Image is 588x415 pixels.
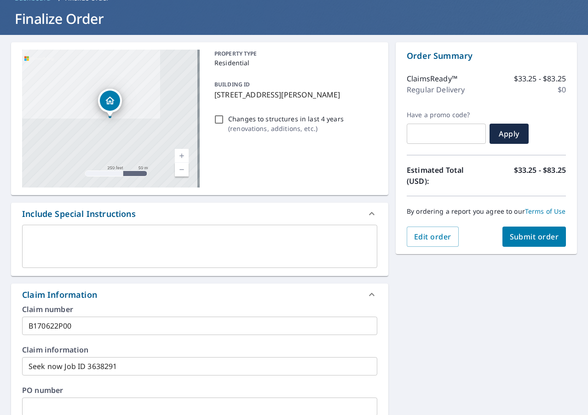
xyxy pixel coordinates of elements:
a: Terms of Use [525,207,566,216]
p: $33.25 - $83.25 [514,73,566,84]
div: Claim Information [22,289,97,301]
div: Claim Information [11,284,388,306]
p: Regular Delivery [407,84,465,95]
label: PO number [22,387,377,394]
p: $0 [558,84,566,95]
p: BUILDING ID [214,80,250,88]
a: Current Level 17, Zoom Out [175,163,189,176]
p: ( renovations, additions, etc. ) [228,124,344,133]
p: $33.25 - $83.25 [514,165,566,187]
h1: Finalize Order [11,9,577,28]
div: Include Special Instructions [11,203,388,225]
div: Dropped pin, building 1, Residential property, 303 S Easy St Sublette, KS 67877 [98,89,122,117]
p: PROPERTY TYPE [214,50,374,58]
p: [STREET_ADDRESS][PERSON_NAME] [214,89,374,100]
p: Changes to structures in last 4 years [228,114,344,124]
span: Edit order [414,232,451,242]
a: Current Level 17, Zoom In [175,149,189,163]
button: Edit order [407,227,459,247]
span: Apply [497,129,521,139]
label: Have a promo code? [407,111,486,119]
p: Estimated Total (USD): [407,165,486,187]
button: Apply [490,124,529,144]
label: Claim information [22,346,377,353]
p: Order Summary [407,50,566,62]
div: Include Special Instructions [22,208,136,220]
p: ClaimsReady™ [407,73,457,84]
span: Submit order [510,232,559,242]
p: By ordering a report you agree to our [407,207,566,216]
button: Submit order [502,227,566,247]
label: Claim number [22,306,377,313]
p: Residential [214,58,374,68]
